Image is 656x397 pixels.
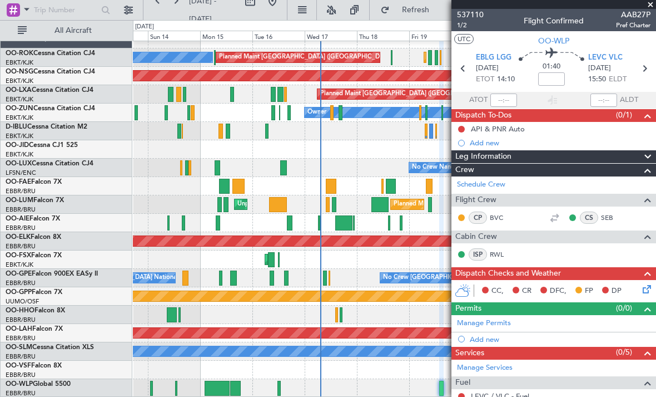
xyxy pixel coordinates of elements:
[455,231,497,243] span: Cabin Crew
[6,234,31,241] span: OO-ELK
[409,31,461,41] div: Fri 19
[6,132,33,140] a: EBKT/KJK
[469,95,488,106] span: ATOT
[457,21,484,30] span: 1/2
[6,316,36,324] a: EBBR/BRU
[455,150,511,163] span: Leg Information
[457,362,513,374] a: Manage Services
[6,215,29,222] span: OO-AIE
[457,9,484,21] span: 537110
[6,307,34,314] span: OO-HHO
[6,114,33,122] a: EBKT/KJK
[522,286,531,297] span: CR
[6,68,95,75] a: OO-NSGCessna Citation CJ4
[6,87,32,94] span: OO-LXA
[455,194,496,207] span: Flight Crew
[6,124,27,130] span: D-IBLU
[6,326,32,332] span: OO-LAH
[6,334,36,342] a: EBBR/BRU
[620,95,638,106] span: ALDT
[375,1,442,19] button: Refresh
[543,61,560,72] span: 01:40
[6,50,33,57] span: OO-ROK
[6,105,33,112] span: OO-ZUN
[6,362,31,369] span: OO-VSF
[476,74,494,85] span: ETOT
[6,242,36,251] a: EBBR/BRU
[6,142,29,149] span: OO-JID
[470,335,650,344] div: Add new
[455,109,511,122] span: Dispatch To-Dos
[6,344,32,351] span: OO-SLM
[497,74,515,85] span: 14:10
[6,105,95,112] a: OO-ZUNCessna Citation CJ4
[476,52,511,63] span: EBLG LGG
[490,213,515,223] a: BVC
[6,215,60,222] a: OO-AIEFalcon 7X
[588,63,611,74] span: [DATE]
[6,261,33,269] a: EBKT/KJK
[6,297,39,306] a: UUMO/OSF
[455,347,484,360] span: Services
[252,31,305,41] div: Tue 16
[469,212,487,224] div: CP
[6,68,33,75] span: OO-NSG
[471,124,525,134] div: API & PNR Auto
[6,150,33,159] a: EBKT/KJK
[6,95,33,104] a: EBKT/KJK
[383,269,569,286] div: No Crew [GEOGRAPHIC_DATA] ([GEOGRAPHIC_DATA] National)
[470,138,650,148] div: Add new
[6,252,62,259] a: OO-FSXFalcon 7X
[609,74,627,85] span: ELDT
[6,179,31,185] span: OO-FAE
[491,286,504,297] span: CC,
[524,15,584,27] div: Flight Confirmed
[219,49,394,66] div: Planned Maint [GEOGRAPHIC_DATA] ([GEOGRAPHIC_DATA])
[469,248,487,261] div: ISP
[6,58,33,67] a: EBKT/KJK
[616,302,632,314] span: (0/0)
[6,50,95,57] a: OO-ROKCessna Citation CJ4
[6,344,94,351] a: OO-SLMCessna Citation XLS
[357,31,409,41] div: Thu 18
[237,196,446,213] div: Unplanned Maint [GEOGRAPHIC_DATA] ([GEOGRAPHIC_DATA] National)
[6,87,93,94] a: OO-LXACessna Citation CJ4
[454,34,474,44] button: UTC
[616,21,650,30] span: Pref Charter
[6,381,71,388] a: OO-WLPGlobal 5500
[6,352,36,361] a: EBBR/BRU
[580,212,598,224] div: CS
[6,142,78,149] a: OO-JIDCessna CJ1 525
[6,381,33,388] span: OO-WLP
[6,289,62,296] a: OO-GPPFalcon 7X
[6,224,36,232] a: EBBR/BRU
[307,104,326,121] div: Owner
[135,22,154,32] div: [DATE]
[616,9,650,21] span: AAB27P
[6,234,61,241] a: OO-ELKFalcon 8X
[148,31,200,41] div: Sun 14
[6,362,62,369] a: OO-VSFFalcon 8X
[6,252,31,259] span: OO-FSX
[588,52,623,63] span: LEVC VLC
[6,197,33,204] span: OO-LUM
[455,376,470,389] span: Fuel
[6,124,87,130] a: D-IBLUCessna Citation M2
[12,22,121,40] button: All Aircraft
[601,213,626,223] a: SEB
[6,326,63,332] a: OO-LAHFalcon 7X
[392,6,439,14] span: Refresh
[588,74,606,85] span: 15:50
[6,197,64,204] a: OO-LUMFalcon 7X
[320,86,495,102] div: Planned Maint [GEOGRAPHIC_DATA] ([GEOGRAPHIC_DATA])
[550,286,566,297] span: DFC,
[490,249,515,259] a: RWL
[616,346,632,358] span: (0/5)
[6,205,36,214] a: EBBR/BRU
[305,31,357,41] div: Wed 17
[6,160,93,167] a: OO-LUXCessna Citation CJ4
[6,289,32,296] span: OO-GPP
[200,31,252,41] div: Mon 15
[6,279,36,287] a: EBBR/BRU
[6,271,32,277] span: OO-GPE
